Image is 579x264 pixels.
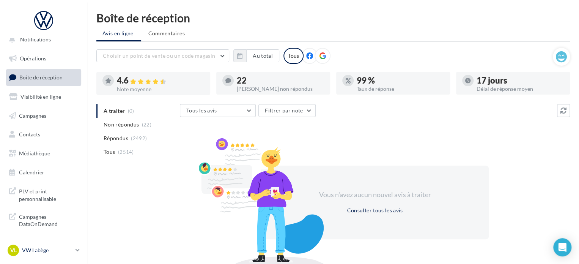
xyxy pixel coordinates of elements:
[20,55,46,62] span: Opérations
[20,36,51,43] span: Notifications
[5,108,83,124] a: Campagnes
[237,76,324,85] div: 22
[233,49,279,62] button: Au total
[117,76,204,85] div: 4.6
[142,122,151,128] span: (22)
[5,126,83,142] a: Contacts
[20,93,61,100] span: Visibilité en ligne
[103,52,215,59] span: Choisir un point de vente ou un code magasin
[19,131,40,138] span: Contacts
[22,247,72,254] p: VW Labège
[5,164,83,180] a: Calendrier
[96,12,570,24] div: Boîte de réception
[19,169,44,175] span: Calendrier
[553,238,571,256] div: Open Intercom Messenger
[19,74,63,81] span: Boîte de réception
[10,247,17,254] span: VL
[5,51,83,66] a: Opérations
[357,86,444,92] div: Taux de réponse
[186,107,217,114] span: Tous les avis
[310,190,440,200] div: Vous n'avez aucun nouvel avis à traiter
[5,209,83,231] a: Campagnes DataOnDemand
[5,89,83,105] a: Visibilité en ligne
[104,121,139,128] span: Non répondus
[237,86,324,92] div: [PERSON_NAME] non répondus
[19,212,78,228] span: Campagnes DataOnDemand
[148,30,185,37] span: Commentaires
[131,135,147,141] span: (2492)
[19,112,46,119] span: Campagnes
[5,32,80,47] button: Notifications
[19,186,78,202] span: PLV et print personnalisable
[5,183,83,206] a: PLV et print personnalisable
[5,69,83,85] a: Boîte de réception
[477,76,564,85] div: 17 jours
[5,145,83,161] a: Médiathèque
[344,206,406,215] button: Consulter tous les avis
[6,243,81,258] a: VL VW Labège
[477,86,564,92] div: Délai de réponse moyen
[19,150,50,157] span: Médiathèque
[357,76,444,85] div: 99 %
[180,104,256,117] button: Tous les avis
[258,104,316,117] button: Filtrer par note
[246,49,279,62] button: Au total
[117,87,204,92] div: Note moyenne
[118,149,134,155] span: (2514)
[104,148,115,156] span: Tous
[283,48,304,64] div: Tous
[104,134,128,142] span: Répondus
[96,49,229,62] button: Choisir un point de vente ou un code magasin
